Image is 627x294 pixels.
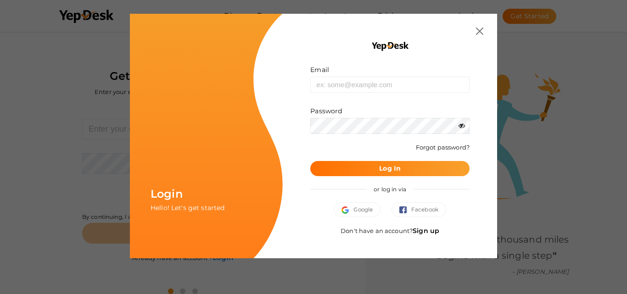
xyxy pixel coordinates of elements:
[334,202,381,217] button: Google
[310,106,342,116] label: Password
[151,204,224,212] span: Hello! Let's get started
[371,41,409,51] img: YEP_black_cropped.png
[399,206,411,214] img: facebook.svg
[476,28,483,35] img: close.svg
[416,144,470,151] a: Forgot password?
[341,206,353,214] img: google.svg
[151,187,183,200] span: Login
[341,205,373,214] span: Google
[413,227,439,235] a: Sign up
[392,202,446,217] button: Facebook
[310,65,329,74] label: Email
[310,161,470,176] button: Log In
[310,77,470,93] input: ex: some@example.com
[341,227,439,234] span: Don't have an account?
[379,164,401,172] b: Log In
[367,179,413,200] span: or log in via
[399,205,438,214] span: Facebook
